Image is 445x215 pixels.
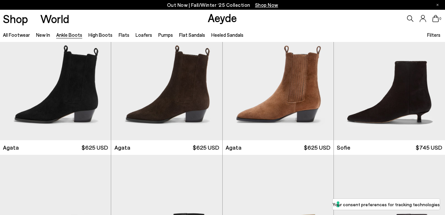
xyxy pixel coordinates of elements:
a: All Footwear [3,32,30,38]
a: Flats [119,32,129,38]
a: Agata $625 USD [111,140,222,155]
a: New In [36,32,50,38]
span: 0 [439,17,442,20]
img: Agata Suede Ankle Boots [223,1,334,140]
span: $745 USD [416,143,442,152]
button: Your consent preferences for tracking technologies [333,199,440,210]
a: 0 [432,15,439,22]
a: Flat Sandals [179,32,205,38]
span: Agata [226,143,242,152]
span: Agata [3,143,19,152]
a: Loafers [136,32,152,38]
span: $625 USD [304,143,330,152]
img: Sofie Ponyhair Ankle Boots [334,1,445,140]
a: Pumps [158,32,173,38]
label: Your consent preferences for tracking technologies [333,201,440,208]
a: Heeled Sandals [211,32,243,38]
span: Filters [427,32,440,38]
a: Shop [3,13,28,24]
img: Agata Suede Ankle Boots [111,1,222,140]
a: Ankle Boots [56,32,82,38]
span: Agata [114,143,130,152]
span: $625 USD [193,143,219,152]
p: Out Now | Fall/Winter ‘25 Collection [167,1,278,9]
a: World [40,13,69,24]
span: Navigate to /collections/new-in [255,2,278,8]
a: Agata $625 USD [223,140,334,155]
a: High Boots [88,32,112,38]
span: Sofie [337,143,350,152]
a: Aeyde [208,11,237,24]
a: Sofie $745 USD [334,140,445,155]
span: $625 USD [82,143,108,152]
